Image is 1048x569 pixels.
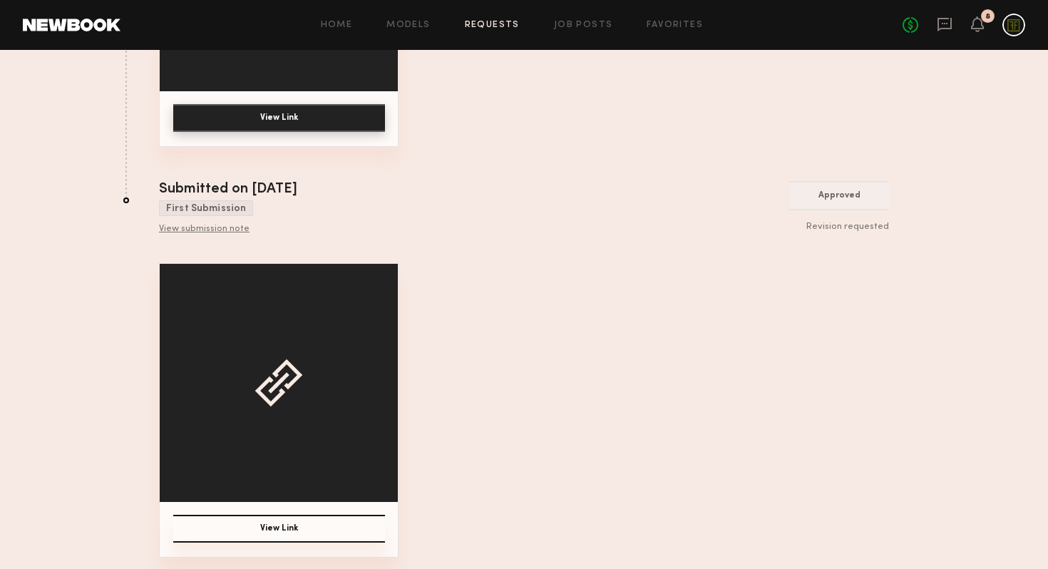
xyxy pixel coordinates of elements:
[465,21,520,30] a: Requests
[789,222,889,233] div: Revision requested
[789,181,889,210] button: Approved
[159,224,297,235] div: View submission note
[321,21,353,30] a: Home
[985,13,990,21] div: 8
[159,200,253,216] div: First Submission
[173,515,385,543] button: View Link
[647,21,703,30] a: Favorites
[173,104,385,132] button: View Link
[386,21,430,30] a: Models
[159,179,297,200] div: Submitted on [DATE]
[554,21,613,30] a: Job Posts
